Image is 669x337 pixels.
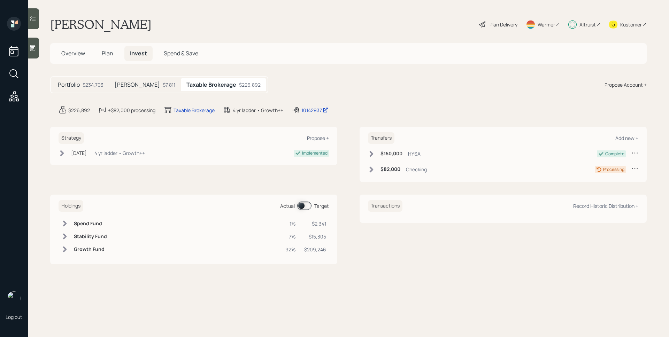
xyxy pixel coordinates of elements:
div: Add new + [615,135,638,141]
div: Target [314,202,329,210]
span: Spend & Save [164,49,198,57]
div: $2,341 [304,220,326,227]
span: Plan [102,49,113,57]
h6: Stability Fund [74,234,107,240]
div: 10142937 [301,107,328,114]
div: Actual [280,202,295,210]
div: Processing [603,166,624,173]
div: 4 yr ladder • Growth++ [233,107,283,114]
img: james-distasi-headshot.png [7,291,21,305]
div: $15,305 [304,233,326,240]
div: +$82,000 processing [108,107,155,114]
div: $226,892 [68,107,90,114]
div: Taxable Brokerage [174,107,215,114]
div: 1% [285,220,296,227]
div: $7,811 [163,81,175,88]
span: Overview [61,49,85,57]
h5: Taxable Brokerage [186,81,236,88]
h6: Transfers [368,132,394,144]
div: Implemented [302,150,328,156]
h5: Portfolio [58,81,80,88]
h6: Holdings [59,200,83,212]
div: $234,703 [83,81,103,88]
div: Warmer [538,21,555,28]
div: 92% [285,246,296,253]
div: Altruist [579,21,596,28]
div: $226,892 [239,81,261,88]
div: Complete [605,151,624,157]
div: Log out [6,314,22,320]
div: 7% [285,233,296,240]
div: HYSA [408,150,421,157]
div: Record Historic Distribution + [573,203,638,209]
div: $209,246 [304,246,326,253]
div: Propose Account + [605,81,647,88]
h6: Strategy [59,132,84,144]
h5: [PERSON_NAME] [115,81,160,88]
div: Kustomer [620,21,642,28]
div: Plan Delivery [490,21,517,28]
span: Invest [130,49,147,57]
h6: Growth Fund [74,246,107,252]
h1: [PERSON_NAME] [50,17,152,32]
div: 4 yr ladder • Growth++ [94,149,145,157]
h6: Transactions [368,200,402,212]
h6: $82,000 [380,166,400,172]
div: [DATE] [71,149,87,157]
h6: Spend Fund [74,221,107,227]
div: Propose + [307,135,329,141]
div: Checking [406,166,427,173]
h6: $150,000 [380,151,402,157]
